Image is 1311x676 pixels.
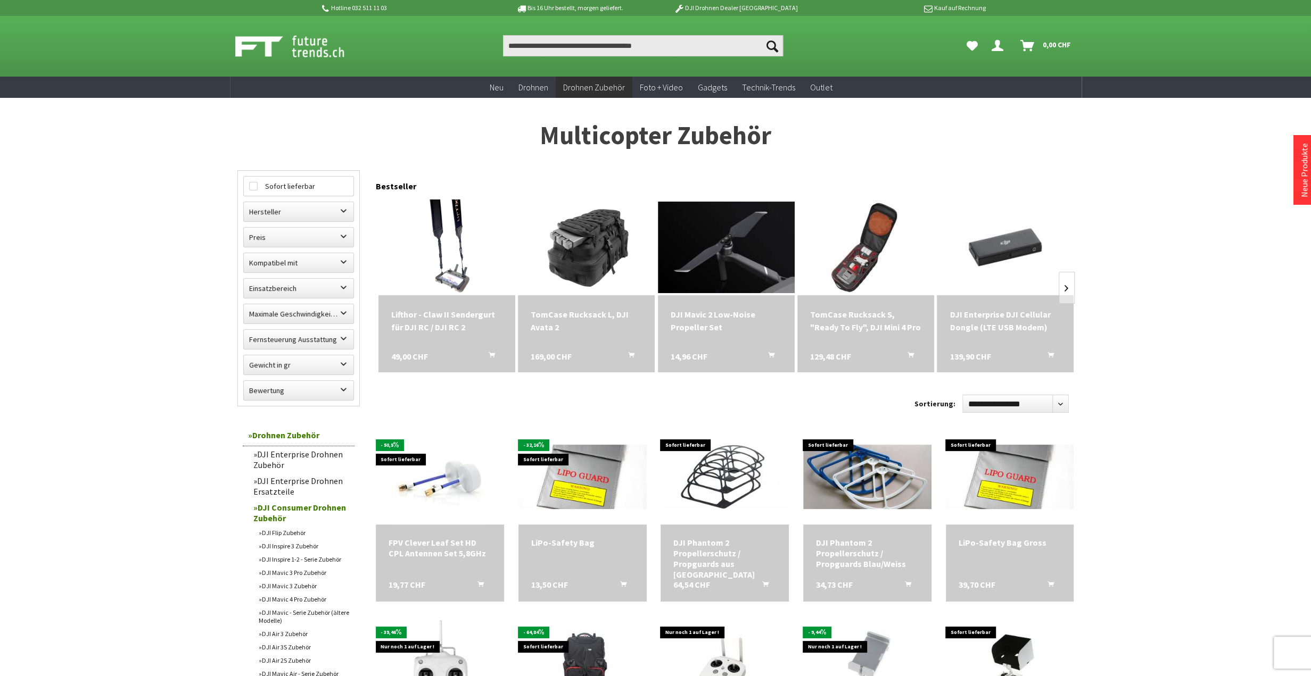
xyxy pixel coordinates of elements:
[248,446,354,473] a: DJI Enterprise Drohnen Zubehör
[755,350,781,364] button: In den Warenkorb
[389,579,425,590] span: 19,77 CHF
[742,82,795,93] span: Technik-Trends
[531,537,634,548] div: LiPo-Safety Bag
[253,627,354,640] a: DJI Air 3 Zubehör
[244,381,353,400] label: Bewertung
[1034,350,1060,364] button: In den Warenkorb
[653,2,819,14] p: DJI Drohnen Dealer [GEOGRAPHIC_DATA]
[987,35,1012,56] a: Dein Konto
[673,537,776,580] div: DJI Phantom 2 Propellerschutz / Propguards aus [GEOGRAPHIC_DATA]
[1043,36,1071,53] span: 0,00 CHF
[244,177,353,196] label: Sofort lieferbar
[895,350,920,364] button: In den Warenkorb
[735,77,803,98] a: Technik-Trends
[892,579,918,593] button: In den Warenkorb
[950,350,991,363] span: 139,90 CHF
[253,579,354,592] a: DJI Mavic 3 Zubehör
[490,82,504,93] span: Neu
[248,499,354,526] a: DJI Consumer Drohnen Zubehör
[658,202,795,293] img: DJI Mavic 2 Low-Noise Propeller Set
[518,445,647,509] img: LiPo-Safety Bag
[607,579,633,593] button: In den Warenkorb
[810,308,921,333] div: TomCase Rucksack S, "Ready To Fly", DJI Mini 4 Pro
[253,566,354,579] a: DJI Mavic 3 Pro Zubehör
[1034,579,1060,593] button: In den Warenkorb
[235,33,368,60] img: Shop Futuretrends - zur Startseite wechseln
[914,395,955,412] label: Sortierung:
[253,654,354,667] a: DJI Air 2S Zubehör
[411,199,482,295] img: Lifthor - Claw II Sendergurt für DJI RC / DJI RC 2
[253,592,354,606] a: DJI Mavic 4 Pro Zubehör
[244,304,353,323] label: Maximale Geschwindigkeit in km/h
[749,579,775,593] button: In den Warenkorb
[376,170,1074,197] div: Bestseller
[816,537,919,569] a: DJI Phantom 2 Propellerschutz / Propguards Blau/Weiss 34,73 CHF In den Warenkorb
[392,429,488,524] img: FPV Clever Leaf Set HD CPL Antennen Set 5,8GHz
[253,606,354,627] a: DJI Mavic - Serie Zubehör (ältere Modelle)
[389,537,491,558] div: FPV Clever Leaf Set HD CPL Antennen Set 5,8GHz
[946,445,1074,509] img: LiPo-Safety Bag Gross
[950,308,1061,333] div: DJI Enterprise DJI Cellular Dongle (LTE USB Modem)
[243,424,354,446] a: Drohnen Zubehör
[487,2,653,14] p: Bis 16 Uhr bestellt, morgen geliefert.
[819,2,985,14] p: Kauf auf Rechnung
[244,253,353,272] label: Kompatibel mit
[244,355,353,374] label: Gewicht in gr
[761,35,783,56] button: Suchen
[671,308,782,333] div: DJI Mavic 2 Low-Noise Propeller Set
[818,199,913,295] img: TomCase Rucksack S, "Ready To Fly", DJI Mini 4 Pro
[810,82,832,93] span: Outlet
[248,473,354,499] a: DJI Enterprise Drohnen Ersatzteile
[391,350,428,363] span: 49,00 CHF
[959,579,995,590] span: 39,70 CHF
[937,202,1074,293] img: DJI Enterprise DJI Cellular Dongle (LTE USB Modem)
[237,122,1074,149] h1: Multicopter Zubehör
[511,77,556,98] a: Drohnen
[640,82,683,93] span: Foto + Video
[615,350,641,364] button: In den Warenkorb
[476,350,501,364] button: In den Warenkorb
[244,330,353,349] label: Fernsteuerung Ausstattung
[244,279,353,298] label: Einsatzbereich
[671,308,782,333] a: DJI Mavic 2 Low-Noise Propeller Set 14,96 CHF In den Warenkorb
[320,2,487,14] p: Hotline 032 511 11 03
[1299,143,1309,197] a: Neue Produkte
[1016,35,1076,56] a: Warenkorb
[518,82,548,93] span: Drohnen
[503,35,783,56] input: Produkt, Marke, Kategorie, EAN, Artikelnummer…
[632,77,690,98] a: Foto + Video
[531,579,568,590] span: 13,50 CHF
[673,537,776,580] a: DJI Phantom 2 Propellerschutz / Propguards aus [GEOGRAPHIC_DATA] 64,54 CHF In den Warenkorb
[556,77,632,98] a: Drohnen Zubehör
[673,579,710,590] span: 64,54 CHF
[482,77,511,98] a: Neu
[959,537,1061,548] a: LiPo-Safety Bag Gross 39,70 CHF In den Warenkorb
[810,308,921,333] a: TomCase Rucksack S, "Ready To Fly", DJI Mini 4 Pro 129,48 CHF In den Warenkorb
[698,82,727,93] span: Gadgets
[816,537,919,569] div: DJI Phantom 2 Propellerschutz / Propguards Blau/Weiss
[563,82,625,93] span: Drohnen Zubehör
[389,537,491,558] a: FPV Clever Leaf Set HD CPL Antennen Set 5,8GHz 19,77 CHF In den Warenkorb
[961,35,983,56] a: Meine Favoriten
[531,350,572,363] span: 169,00 CHF
[803,445,931,509] img: DJI Phantom 2 Propellerschutz / Propguards Blau/Weiss
[539,199,634,295] img: TomCase Rucksack L, DJI Avata 2
[253,539,354,553] a: DJI Inspire 3 Zubehör
[391,308,502,333] a: Lifthor - Claw II Sendergurt für DJI RC / DJI RC 2 49,00 CHF In den Warenkorb
[465,579,490,593] button: In den Warenkorb
[253,553,354,566] a: DJI Inspire 1-2 - Serie Zubehör
[959,537,1061,548] div: LiPo-Safety Bag Gross
[816,579,853,590] span: 34,73 CHF
[671,350,707,363] span: 14,96 CHF
[253,526,354,539] a: DJI Flip Zubehör
[690,77,735,98] a: Gadgets
[661,445,789,509] img: DJI Phantom 2 Propellerschutz / Propguards aus Karbon
[244,202,353,221] label: Hersteller
[803,77,840,98] a: Outlet
[531,308,642,333] div: TomCase Rucksack L, DJI Avata 2
[531,308,642,333] a: TomCase Rucksack L, DJI Avata 2 169,00 CHF In den Warenkorb
[244,228,353,247] label: Preis
[391,308,502,333] div: Lifthor - Claw II Sendergurt für DJI RC / DJI RC 2
[810,350,851,363] span: 129,48 CHF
